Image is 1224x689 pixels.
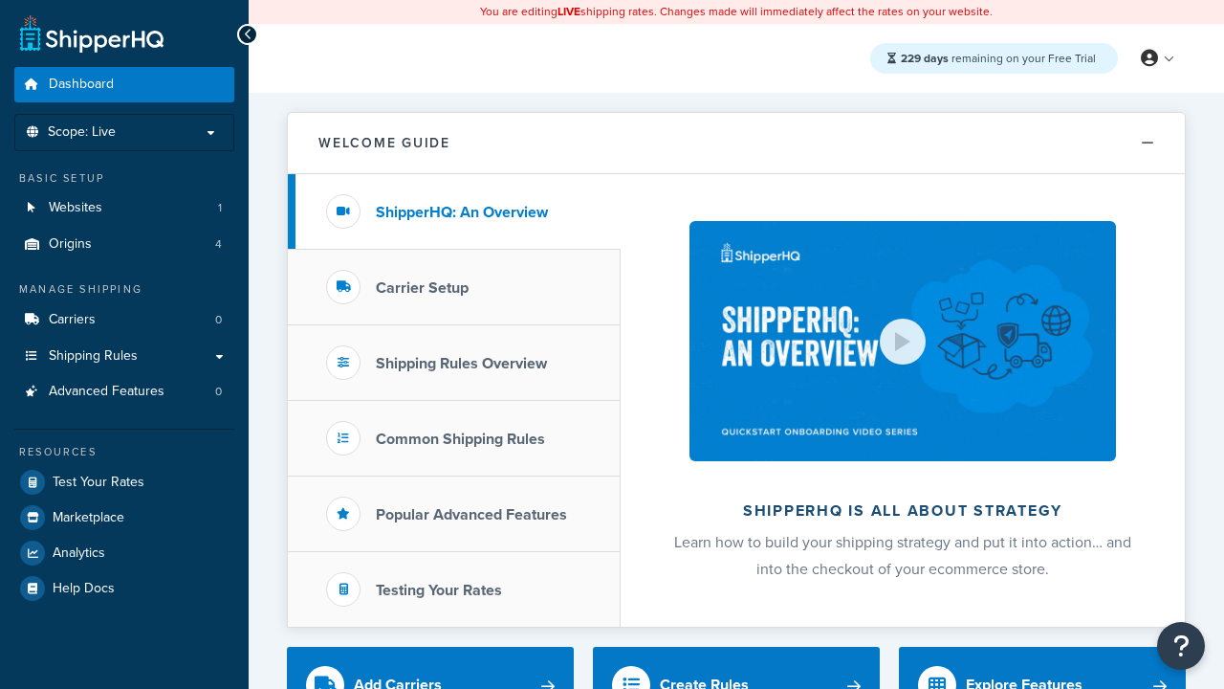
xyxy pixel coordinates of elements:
[376,279,469,297] h3: Carrier Setup
[53,475,144,491] span: Test Your Rates
[288,113,1185,174] button: Welcome Guide
[14,67,234,102] a: Dashboard
[14,190,234,226] a: Websites1
[14,302,234,338] li: Carriers
[53,545,105,562] span: Analytics
[671,502,1134,520] h2: ShipperHQ is all about strategy
[49,348,138,365] span: Shipping Rules
[215,236,222,253] span: 4
[901,50,1096,67] span: remaining on your Free Trial
[376,431,545,448] h3: Common Shipping Rules
[14,536,234,570] a: Analytics
[674,531,1131,580] span: Learn how to build your shipping strategy and put it into action… and into the checkout of your e...
[376,355,547,372] h3: Shipping Rules Overview
[218,200,222,216] span: 1
[14,281,234,298] div: Manage Shipping
[14,190,234,226] li: Websites
[14,465,234,500] a: Test Your Rates
[557,3,580,20] b: LIVE
[14,339,234,374] a: Shipping Rules
[49,200,102,216] span: Websites
[53,581,115,597] span: Help Docs
[49,312,96,328] span: Carriers
[689,221,1116,461] img: ShipperHQ is all about strategy
[14,170,234,187] div: Basic Setup
[1157,622,1205,670] button: Open Resource Center
[49,384,164,400] span: Advanced Features
[14,227,234,262] a: Origins4
[48,124,116,141] span: Scope: Live
[376,582,502,599] h3: Testing Your Rates
[215,312,222,328] span: 0
[14,571,234,606] a: Help Docs
[53,510,124,526] span: Marketplace
[376,506,567,523] h3: Popular Advanced Features
[318,136,450,150] h2: Welcome Guide
[14,444,234,460] div: Resources
[376,204,548,221] h3: ShipperHQ: An Overview
[14,500,234,535] a: Marketplace
[14,374,234,410] li: Advanced Features
[49,236,92,253] span: Origins
[49,77,114,93] span: Dashboard
[14,374,234,410] a: Advanced Features0
[901,50,949,67] strong: 229 days
[215,384,222,400] span: 0
[14,302,234,338] a: Carriers0
[14,227,234,262] li: Origins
